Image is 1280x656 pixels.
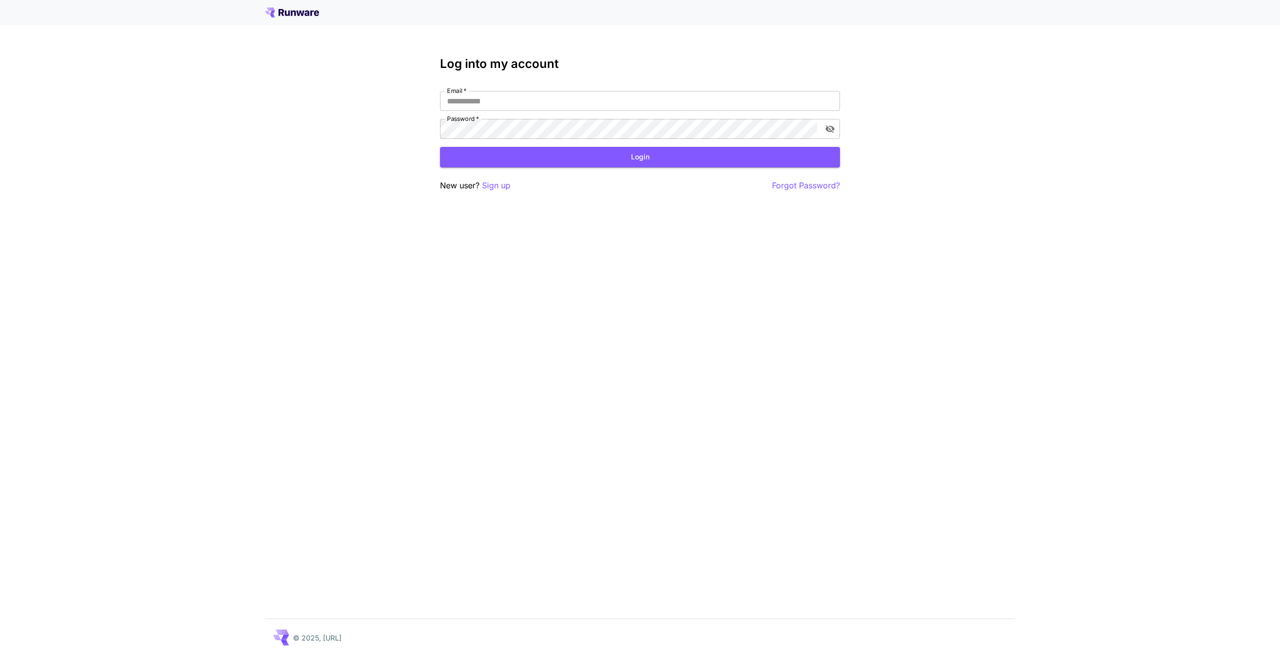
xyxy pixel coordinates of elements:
button: Sign up [482,179,510,192]
button: Forgot Password? [772,179,840,192]
button: Login [440,147,840,167]
h3: Log into my account [440,57,840,71]
label: Password [447,114,479,123]
p: © 2025, [URL] [293,633,341,643]
label: Email [447,86,466,95]
p: New user? [440,179,510,192]
button: toggle password visibility [821,120,839,138]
